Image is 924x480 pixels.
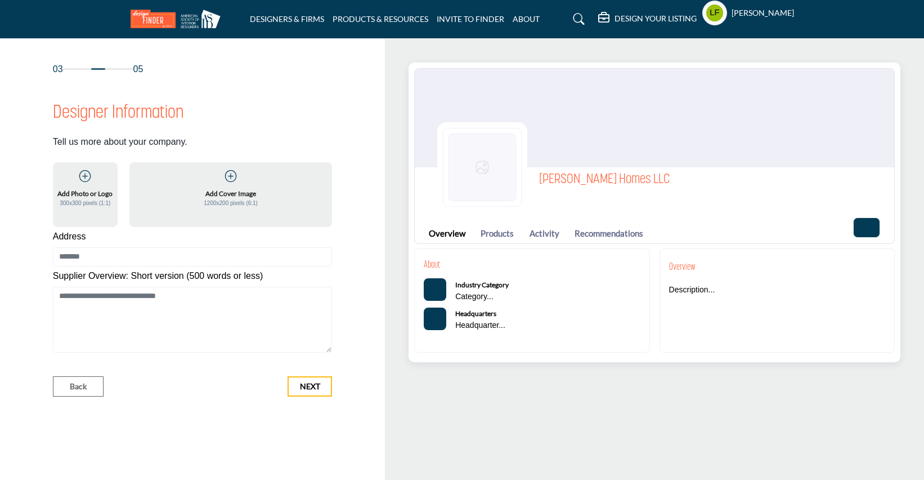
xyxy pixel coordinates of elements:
[443,128,522,207] img: Logo
[415,69,894,167] img: Cover Image
[300,381,320,392] span: Next
[853,217,880,238] button: More Options
[732,7,794,19] h5: [PERSON_NAME]
[437,14,504,24] a: INVITE TO FINDER
[53,269,263,283] label: Supplier Overview: Short version (500 words or less)
[481,227,514,240] a: Products
[205,189,256,199] h5: Add Cover Image
[53,287,333,353] textarea: Shortoverview
[702,1,727,25] button: Show hide supplier dropdown
[669,260,696,275] h2: Overview
[455,281,509,289] b: Industry Category
[429,227,465,240] a: Overview
[60,199,110,207] p: 300x300 pixels (1:1)
[455,291,509,303] p: Category...
[333,14,428,24] a: PRODUCTS & RESOURCES
[539,170,670,190] h1: [PERSON_NAME] Homes LLC
[204,199,258,207] p: 1200x200 pixels (6:1)
[53,135,187,149] p: Tell us more about your company.
[70,381,87,392] span: Back
[455,320,505,331] p: Headquarter...
[614,14,697,24] h5: DESIGN YOUR LISTING
[424,278,446,301] button: Categories List
[53,63,63,76] span: 03
[424,258,440,273] h2: About
[133,63,143,76] span: 05
[53,230,86,243] label: Address
[669,285,715,296] p: Description...
[57,189,113,199] h5: Add Photo or Logo
[530,227,559,240] a: Activity
[250,14,324,24] a: DESIGNERS & FIRMS
[598,12,697,26] div: DESIGN YOUR LISTING
[575,227,643,240] a: Recommendations
[513,14,540,24] a: ABOUT
[288,376,332,397] button: Next
[131,10,226,28] img: site Logo
[455,309,496,318] b: Headquarters
[53,100,183,127] h1: Designer Information
[424,308,446,330] button: HeadQuarters
[53,376,104,397] button: Back
[562,10,592,28] a: Search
